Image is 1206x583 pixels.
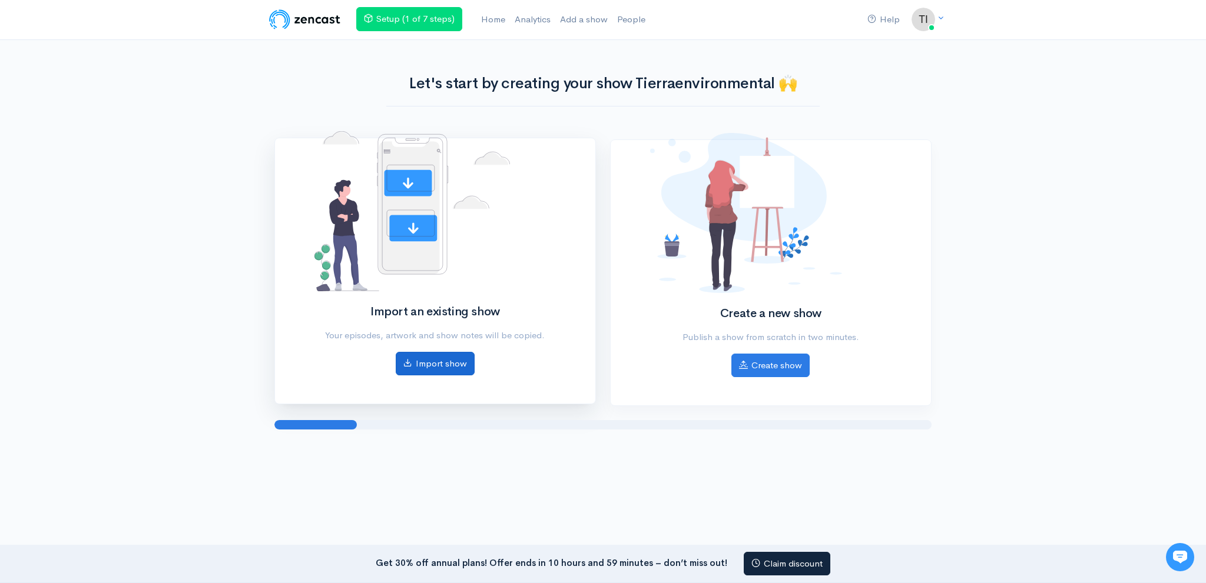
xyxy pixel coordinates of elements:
[510,7,555,32] a: Analytics
[650,331,891,344] p: Publish a show from scratch in two minutes.
[386,75,820,92] h1: Let's start by creating your show Tierraenvironmental 🙌
[18,78,218,135] h2: Just let us know if you need anything and we'll be happy to help! 🙂
[314,305,555,318] h2: Import an existing show
[314,131,510,291] img: No shows added
[396,352,475,376] a: Import show
[1166,543,1194,571] iframe: gist-messenger-bubble-iframe
[376,557,727,568] strong: Get 30% off annual plans! Offer ends in 10 hours and 59 minutes – don’t miss out!
[16,202,220,216] p: Find an answer quickly
[18,57,218,76] h1: Hi 👋
[650,307,891,320] h2: Create a new show
[555,7,612,32] a: Add a show
[863,7,904,32] a: Help
[744,552,830,576] a: Claim discount
[314,329,555,342] p: Your episodes, artwork and show notes will be copied.
[267,8,342,31] img: ZenCast Logo
[356,7,462,31] a: Setup (1 of 7 steps)
[76,163,141,172] span: New conversation
[731,354,810,378] a: Create show
[650,133,842,293] img: No shows added
[34,221,210,245] input: Search articles
[912,8,935,31] img: ...
[612,7,650,32] a: People
[18,156,217,179] button: New conversation
[476,7,510,32] a: Home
